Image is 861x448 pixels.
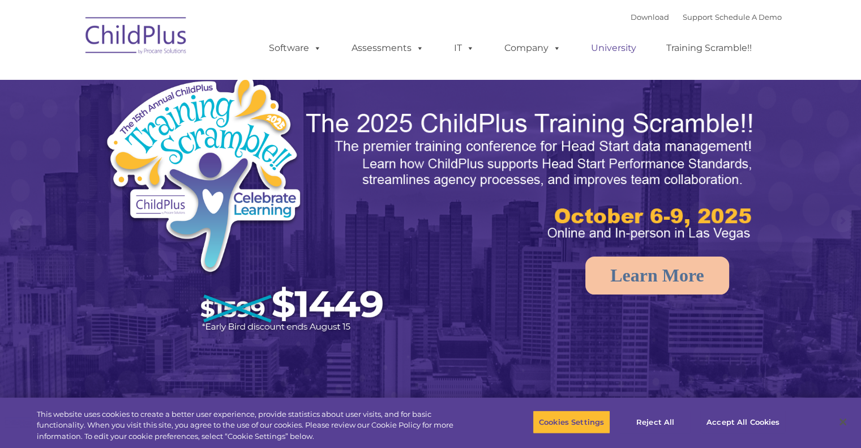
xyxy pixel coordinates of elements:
[580,37,648,59] a: University
[443,37,486,59] a: IT
[157,121,205,130] span: Phone number
[157,75,192,83] span: Last name
[340,37,435,59] a: Assessments
[655,37,763,59] a: Training Scramble!!
[585,257,729,295] a: Learn More
[631,12,782,22] font: |
[683,12,713,22] a: Support
[715,12,782,22] a: Schedule A Demo
[700,410,786,434] button: Accept All Cookies
[258,37,333,59] a: Software
[830,409,855,434] button: Close
[37,409,474,442] div: This website uses cookies to create a better user experience, provide statistics about user visit...
[80,9,193,66] img: ChildPlus by Procare Solutions
[631,12,669,22] a: Download
[620,410,691,434] button: Reject All
[493,37,572,59] a: Company
[533,410,610,434] button: Cookies Settings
